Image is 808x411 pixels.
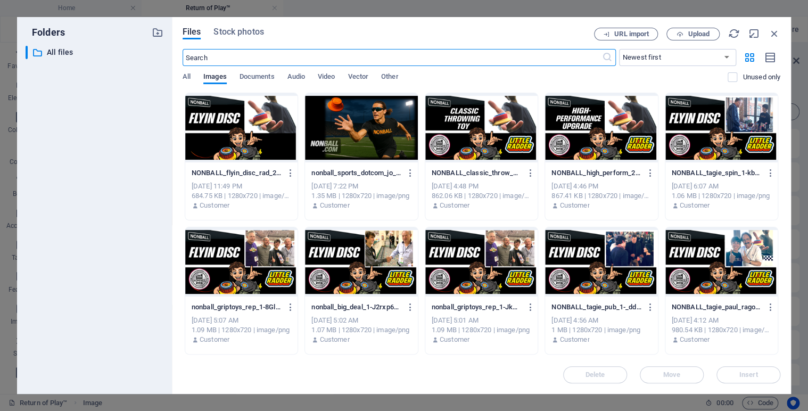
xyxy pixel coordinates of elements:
[287,70,304,85] span: Audio
[432,182,531,191] div: [DATE] 4:48 PM
[381,70,398,85] span: Other
[311,316,411,325] div: [DATE] 5:02 AM
[614,31,649,37] span: URL import
[559,335,589,344] p: Customer
[551,325,651,335] div: 1 MB | 1280x720 | image/png
[743,72,780,82] p: Displays only files that are not in use on the website. Files added during this session can still...
[183,26,201,38] span: Files
[432,302,522,312] p: nonball_griptoys_rep_1-JkONswnQQ0BfCtoUVP60cw.png
[26,46,28,59] div: ​
[348,70,368,85] span: Vector
[183,70,191,85] span: All
[551,302,641,312] p: NONBALL_tagie_pub_1-_ddmRAlDA6yNw4-6jBmP-w.png
[311,182,411,191] div: [DATE] 7:22 PM
[594,28,658,40] button: URL import
[47,46,144,59] p: All files
[672,168,762,178] p: NONBALL_tagie_spin_1-kbzB4g8PLr5Hm-BlZql_VQ.png
[688,31,710,37] span: Upload
[440,335,469,344] p: Customer
[311,191,411,201] div: 1.35 MB | 1280x720 | image/png
[666,28,720,40] button: Upload
[318,70,335,85] span: Video
[551,182,651,191] div: [DATE] 4:46 PM
[192,325,291,335] div: 1.09 MB | 1280x720 | image/png
[311,302,401,312] p: nonball_big_deal_1-J2rxp6U4V-JNq57TYFUv0Q.png
[240,70,275,85] span: Documents
[728,28,740,39] i: Reload
[680,335,710,344] p: Customer
[26,26,65,39] p: Folders
[432,168,522,178] p: NONBALL_classic_throw_2026-peu27W-dqxwVlepDknCGdg.png
[4,4,75,13] a: Skip to main content
[192,316,291,325] div: [DATE] 5:07 AM
[200,335,229,344] p: Customer
[203,70,227,85] span: Images
[432,316,531,325] div: [DATE] 5:01 AM
[551,316,651,325] div: [DATE] 4:56 AM
[311,168,401,178] p: nonball_sports_dotcom_jo_1-xKJUw4UrIuc6lJVWVqVIQQ.png
[432,325,531,335] div: 1.09 MB | 1280x720 | image/png
[769,28,780,39] i: Close
[559,201,589,210] p: Customer
[672,182,771,191] div: [DATE] 6:07 AM
[192,168,282,178] p: NONBALL_flyin_disc_rad_26-p0VpbDKYaUyKcXwmF9yHMw.png
[183,49,602,66] input: Search
[748,28,760,39] i: Minimize
[192,191,291,201] div: 684.75 KB | 1280x720 | image/png
[680,201,710,210] p: Customer
[672,191,771,201] div: 1.06 MB | 1280x720 | image/png
[672,302,762,312] p: NONBALL_tagie_paul_rago_1-UzYmbgDZEpmiFRCxyZpKCA.png
[551,168,641,178] p: NONBALL_high_perform_2026-eLOXxEwaIcWR970uLP4JMQ.png
[192,182,291,191] div: [DATE] 11:49 PM
[192,302,282,312] p: nonball_griptoys_rep_1-8GlHvDst2XB0URiRFAkUcQ.png
[432,191,531,201] div: 862.06 KB | 1280x720 | image/png
[311,325,411,335] div: 1.07 MB | 1280x720 | image/png
[213,26,263,38] span: Stock photos
[551,191,651,201] div: 867.41 KB | 1280x720 | image/png
[672,325,771,335] div: 980.54 KB | 1280x720 | image/png
[672,316,771,325] div: [DATE] 4:12 AM
[152,27,163,38] i: Create new folder
[200,201,229,210] p: Customer
[319,201,349,210] p: Customer
[319,335,349,344] p: Customer
[440,201,469,210] p: Customer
